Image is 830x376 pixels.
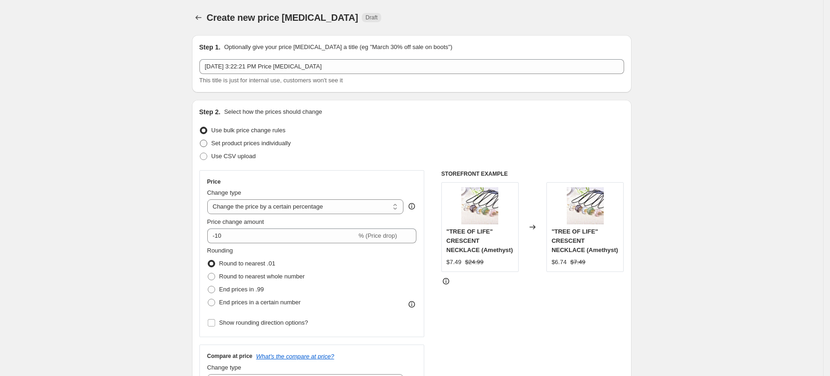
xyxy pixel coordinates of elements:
[207,218,264,225] span: Price change amount
[551,258,567,267] div: $6.74
[199,59,624,74] input: 30% off holiday sale
[199,43,221,52] h2: Step 1.
[224,107,322,117] p: Select how the prices should change
[219,319,308,326] span: Show rounding direction options?
[207,364,242,371] span: Change type
[211,153,256,160] span: Use CSV upload
[446,228,513,253] span: "TREE OF LIFE" CRESCENT NECKLACE (Amethyst)
[570,258,586,267] strike: $7.49
[441,170,624,178] h6: STOREFRONT EXAMPLE
[207,189,242,196] span: Change type
[219,286,264,293] span: End prices in .99
[207,247,233,254] span: Rounding
[446,258,462,267] div: $7.49
[256,353,334,360] button: What's the compare at price?
[199,107,221,117] h2: Step 2.
[567,187,604,224] img: product-image-1527200860_1080x_699e67f4-8337-420a-ac56-c22ff5889f84_80x.jpg
[199,77,343,84] span: This title is just for internal use, customers won't see it
[219,260,275,267] span: Round to nearest .01
[207,12,359,23] span: Create new price [MEDICAL_DATA]
[207,178,221,185] h3: Price
[465,258,483,267] strike: $24.99
[219,273,305,280] span: Round to nearest whole number
[207,352,253,360] h3: Compare at price
[551,228,618,253] span: "TREE OF LIFE" CRESCENT NECKLACE (Amethyst)
[407,202,416,211] div: help
[461,187,498,224] img: product-image-1527200860_1080x_699e67f4-8337-420a-ac56-c22ff5889f84_80x.jpg
[365,14,378,21] span: Draft
[224,43,452,52] p: Optionally give your price [MEDICAL_DATA] a title (eg "March 30% off sale on boots")
[359,232,397,239] span: % (Price drop)
[211,127,285,134] span: Use bulk price change rules
[192,11,205,24] button: Price change jobs
[211,140,291,147] span: Set product prices individually
[219,299,301,306] span: End prices in a certain number
[207,228,357,243] input: -15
